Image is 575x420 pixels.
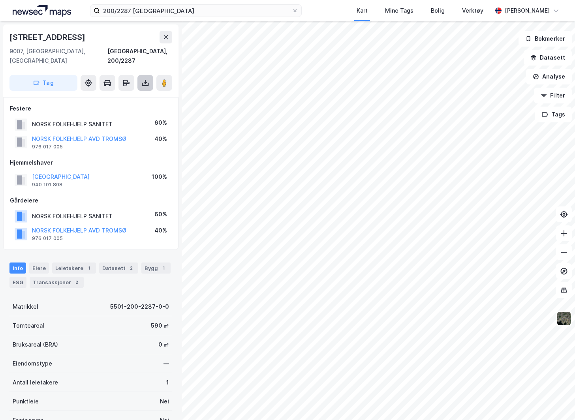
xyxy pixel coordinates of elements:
button: Analyse [526,69,572,84]
div: 940 101 808 [32,182,62,188]
div: Gårdeiere [10,196,172,205]
div: Hjemmelshaver [10,158,172,167]
div: 1 [166,378,169,387]
button: Bokmerker [519,31,572,47]
div: Kontrollprogram for chat [536,382,575,420]
div: 1 [85,264,93,272]
div: Mine Tags [385,6,413,15]
div: [PERSON_NAME] [505,6,550,15]
button: Datasett [524,50,572,66]
div: 40% [154,226,167,235]
div: 590 ㎡ [151,321,169,330]
div: Matrikkel [13,302,38,311]
div: Info [9,262,26,274]
div: 100% [152,172,167,182]
iframe: Chat Widget [536,382,575,420]
div: Transaksjoner [30,277,84,288]
div: Nei [160,397,169,406]
div: 1 [160,264,167,272]
div: NORSK FOLKEHJELP SANITET [32,212,113,221]
div: Kart [357,6,368,15]
div: NORSK FOLKEHJELP SANITET [32,120,113,129]
div: 976 017 005 [32,144,63,150]
div: [GEOGRAPHIC_DATA], 200/2287 [107,47,172,66]
div: Antall leietakere [13,378,58,387]
div: Leietakere [52,262,96,274]
div: 2 [73,278,81,286]
img: logo.a4113a55bc3d86da70a041830d287a7e.svg [13,5,71,17]
div: Datasett [99,262,138,274]
button: Filter [534,88,572,103]
div: ESG [9,277,26,288]
div: — [163,359,169,368]
div: 40% [154,134,167,144]
div: Verktøy [462,6,483,15]
div: 60% [154,210,167,219]
div: 0 ㎡ [158,340,169,349]
div: Festere [10,104,172,113]
div: Tomteareal [13,321,44,330]
div: Punktleie [13,397,39,406]
div: Bruksareal (BRA) [13,340,58,349]
input: Søk på adresse, matrikkel, gårdeiere, leietakere eller personer [100,5,292,17]
div: 9007, [GEOGRAPHIC_DATA], [GEOGRAPHIC_DATA] [9,47,107,66]
div: 60% [154,118,167,127]
div: Bygg [141,262,171,274]
div: 976 017 005 [32,235,63,242]
div: [STREET_ADDRESS] [9,31,87,43]
img: 9k= [556,311,571,326]
div: Eiere [29,262,49,274]
div: Bolig [431,6,445,15]
div: 5501-200-2287-0-0 [110,302,169,311]
div: 2 [127,264,135,272]
div: Eiendomstype [13,359,52,368]
button: Tags [535,107,572,122]
button: Tag [9,75,77,91]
